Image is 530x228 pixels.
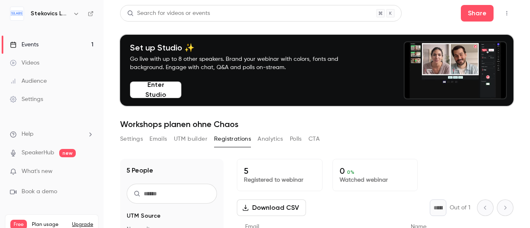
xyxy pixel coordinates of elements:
h4: Set up Studio ✨ [130,43,358,53]
h6: Stekovics LABS [31,10,70,18]
span: Help [22,130,34,139]
button: Upgrade [72,221,93,228]
div: Settings [10,95,43,103]
span: 0 % [347,169,354,175]
span: Plan usage [32,221,67,228]
p: Go live with up to 8 other speakers. Brand your webinar with colors, fonts and background. Engage... [130,55,358,72]
p: 5 [244,166,316,176]
button: Registrations [214,132,251,146]
button: CTA [308,132,320,146]
p: 0 [340,166,411,176]
li: help-dropdown-opener [10,130,94,139]
p: Watched webinar [340,176,411,184]
div: Search for videos or events [127,9,210,18]
button: UTM builder [174,132,207,146]
span: What's new [22,167,53,176]
button: Polls [290,132,302,146]
button: Analytics [258,132,283,146]
button: Settings [120,132,143,146]
span: UTM Source [127,212,161,220]
div: Events [10,41,39,49]
h1: Workshops planen ohne Chaos [120,119,513,129]
p: Registered to webinar [244,176,316,184]
img: Stekovics LABS [10,7,24,20]
button: Enter Studio [130,82,181,98]
a: SpeakerHub [22,149,54,157]
span: new [59,149,76,157]
button: Emails [149,132,167,146]
div: Videos [10,59,39,67]
button: Download CSV [237,199,306,216]
button: Share [461,5,494,22]
p: Out of 1 [450,204,470,212]
div: Audience [10,77,47,85]
span: Book a demo [22,187,57,196]
h1: 5 People [127,166,153,175]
